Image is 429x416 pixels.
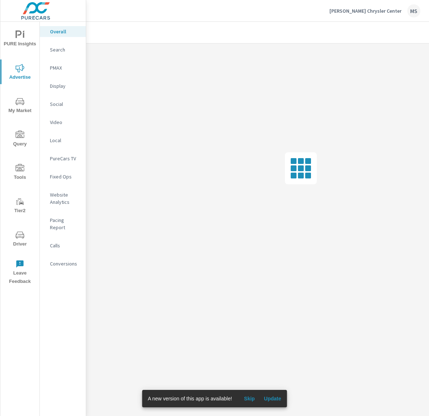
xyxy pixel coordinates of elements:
[50,155,80,162] p: PureCars TV
[50,260,80,267] p: Conversions
[238,393,261,404] button: Skip
[50,173,80,180] p: Fixed Ops
[40,215,86,233] div: Pacing Report
[40,153,86,164] div: PureCars TV
[40,44,86,55] div: Search
[40,99,86,110] div: Social
[50,217,80,231] p: Pacing Report
[261,393,284,404] button: Update
[148,396,232,401] span: A new version of this app is available!
[50,242,80,249] p: Calls
[0,22,39,289] div: nav menu
[40,117,86,128] div: Video
[3,231,37,248] span: Driver
[40,62,86,73] div: PMAX
[241,395,258,402] span: Skip
[50,100,80,108] p: Social
[50,28,80,35] p: Overall
[50,137,80,144] p: Local
[40,189,86,207] div: Website Analytics
[3,197,37,215] span: Tier2
[264,395,281,402] span: Update
[3,164,37,182] span: Tools
[3,64,37,82] span: Advertise
[40,135,86,146] div: Local
[3,97,37,115] span: My Market
[50,119,80,126] p: Video
[40,26,86,37] div: Overall
[50,82,80,90] p: Display
[407,4,420,17] div: MS
[40,240,86,251] div: Calls
[40,258,86,269] div: Conversions
[3,30,37,48] span: PURE Insights
[50,46,80,53] p: Search
[40,171,86,182] div: Fixed Ops
[50,64,80,71] p: PMAX
[50,191,80,206] p: Website Analytics
[40,81,86,91] div: Display
[3,260,37,286] span: Leave Feedback
[329,8,401,14] p: [PERSON_NAME] Chrysler Center
[3,131,37,148] span: Query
